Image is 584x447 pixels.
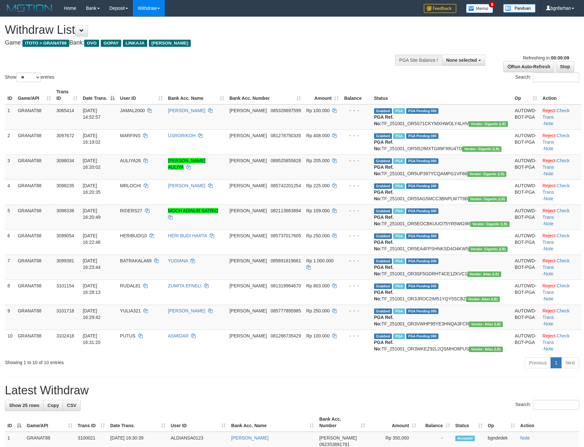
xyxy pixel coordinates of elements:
span: PGA Pending [406,183,439,189]
span: LINKAJA [123,40,147,47]
h1: Withdraw List [5,23,383,36]
td: AUTOWD-BOT-PGA [512,280,540,305]
span: Grabbed [374,283,392,289]
th: Game/API: activate to sort column ascending [24,413,75,432]
td: AUTOWD-BOT-PGA [512,330,540,355]
span: ITOTO > GRANAT88 [22,40,69,47]
label: Search: [515,400,579,410]
td: TF_251001_OR3SF5GDRHT4CE1ZKVC1 [371,255,512,280]
span: Copy 085328697599 to clipboard [271,108,301,113]
a: Note [544,246,553,251]
span: Marked by bgndedek [393,108,405,114]
th: Trans ID: activate to sort column ascending [75,413,108,432]
a: Stop [556,61,574,72]
select: Showentries [16,72,41,82]
span: Marked by bgndedek [393,158,405,164]
div: - - - [344,283,369,289]
img: Button%20Memo.svg [466,4,493,13]
a: Reject [542,158,555,163]
td: GRANAT88 [15,179,54,204]
a: [PERSON_NAME] [168,183,205,188]
span: [DATE] 16:22:46 [83,233,101,245]
input: Search: [533,72,579,82]
span: HERIBUDI10 [120,233,147,238]
th: Bank Acc. Name: activate to sort column ascending [228,413,317,432]
td: GRANAT88 [15,280,54,305]
td: 4 [5,179,15,204]
a: Note [544,346,553,351]
td: GRANAT88 [15,104,54,130]
a: Reject [542,183,555,188]
a: Reject [542,108,555,113]
span: Copy 085737017605 to clipboard [271,233,301,238]
span: Marked by bgndedek [393,258,405,264]
span: Marked by bgndedek [393,334,405,339]
span: 3098338 [56,208,74,213]
th: Status [371,86,512,104]
td: TF_251001_OR5I52IMXTG89F99U4TD [371,129,512,154]
span: [DATE] 14:52:57 [83,108,101,120]
a: Reject [542,233,555,238]
a: 1 [551,357,562,368]
a: [PERSON_NAME] [231,435,268,440]
td: AUTOWD-BOT-PGA [512,154,540,179]
span: Vendor URL: https://dashboard.q2checkout.com/secure [469,246,508,252]
span: Rp 803.000 [306,283,330,288]
td: AUTOWD-BOT-PGA [512,305,540,330]
span: Vendor URL: https://dashboard.q2checkout.com/secure [466,296,500,302]
span: MARFINS [120,133,140,138]
span: Copy 081319964670 to clipboard [271,283,301,288]
b: PGA Ref. No: [374,340,394,351]
td: · · [540,230,581,255]
div: PGA Site Balance / [395,55,442,66]
span: [PERSON_NAME] [229,233,267,238]
span: Vendor URL: https://dashboard.q2checkout.com/secure [470,221,510,227]
img: panduan.png [503,4,536,13]
span: Copy 085891819661 to clipboard [271,258,301,263]
b: PGA Ref. No: [374,190,394,201]
b: PGA Ref. No: [374,215,394,226]
span: PUTUS [120,333,135,338]
span: [PERSON_NAME] [229,158,267,163]
td: GRANAT88 [15,204,54,230]
td: · · [540,255,581,280]
th: Amount: activate to sort column ascending [304,86,341,104]
span: 3065414 [56,108,74,113]
span: Rp 408.000 [306,133,330,138]
td: GRANAT88 [15,230,54,255]
div: - - - [344,308,369,314]
span: PGA Pending [406,233,439,239]
div: - - - [344,333,369,339]
a: Check Trans [542,158,569,170]
span: Marked by bgndedek [393,233,405,239]
span: PGA Pending [406,158,439,164]
a: Check Trans [542,333,569,345]
span: [DATE] 16:28:13 [83,283,101,295]
td: · · [540,204,581,230]
th: Action [518,413,579,432]
a: [PERSON_NAME] [168,308,205,313]
span: Copy 085777895985 to clipboard [271,308,301,313]
span: RUDAL81 [120,283,140,288]
th: Op: activate to sort column ascending [485,413,518,432]
span: BATRAKALA69 [120,258,151,263]
span: Rp 100.000 [306,333,330,338]
span: PGA Pending [406,283,439,289]
span: Marked by bgndedek [393,183,405,189]
div: - - - [344,157,369,164]
a: Check Trans [542,283,569,295]
span: None selected [446,58,477,63]
a: Check Trans [542,258,569,270]
span: Copy 082113663894 to clipboard [271,208,301,213]
span: [PERSON_NAME] [229,283,267,288]
td: 6 [5,230,15,255]
span: [PERSON_NAME] [229,308,267,313]
span: PGA Pending [406,334,439,339]
span: PGA Pending [406,133,439,139]
td: · · [540,280,581,305]
input: Search: [533,400,579,410]
th: Balance: activate to sort column ascending [419,413,453,432]
div: Showing 1 to 10 of 10 entries [5,357,239,366]
a: [PERSON_NAME] [168,108,205,113]
span: Rp 1.000.000 [306,258,333,263]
